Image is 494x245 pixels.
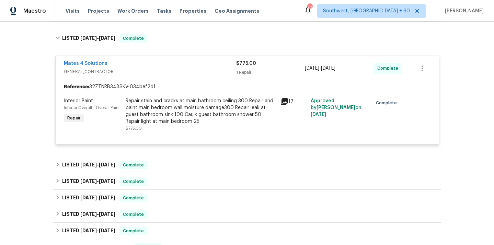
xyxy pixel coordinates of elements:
[80,195,115,200] span: -
[376,100,400,106] span: Complete
[53,173,441,190] div: LISTED [DATE]-[DATE]Complete
[80,179,97,184] span: [DATE]
[23,8,46,14] span: Maestro
[99,228,115,233] span: [DATE]
[236,61,256,66] span: $775.00
[62,34,115,43] h6: LISTED
[53,27,441,49] div: LISTED [DATE]-[DATE]Complete
[62,210,115,219] h6: LISTED
[305,65,335,72] span: -
[120,162,147,168] span: Complete
[99,162,115,167] span: [DATE]
[80,228,97,233] span: [DATE]
[311,98,361,117] span: Approved by [PERSON_NAME] on
[99,212,115,217] span: [DATE]
[307,4,312,11] div: 703
[62,161,115,169] h6: LISTED
[65,115,83,121] span: Repair
[64,61,107,66] a: Mates 4 Solutions
[120,227,147,234] span: Complete
[80,162,115,167] span: -
[99,195,115,200] span: [DATE]
[64,68,236,75] span: GENERAL_CONTRACTOR
[80,36,115,40] span: -
[66,8,80,14] span: Visits
[80,228,115,233] span: -
[80,212,115,217] span: -
[80,179,115,184] span: -
[99,36,115,40] span: [DATE]
[53,190,441,206] div: LISTED [DATE]-[DATE]Complete
[120,178,147,185] span: Complete
[377,65,401,72] span: Complete
[321,66,335,71] span: [DATE]
[62,227,115,235] h6: LISTED
[99,179,115,184] span: [DATE]
[311,112,326,117] span: [DATE]
[120,211,147,218] span: Complete
[64,98,93,103] span: Interior Paint
[323,8,410,14] span: Southwest, [GEOGRAPHIC_DATA] + 60
[80,212,97,217] span: [DATE]
[64,83,89,90] b: Reference:
[80,195,97,200] span: [DATE]
[53,206,441,223] div: LISTED [DATE]-[DATE]Complete
[236,69,305,76] div: 1 Repair
[117,8,149,14] span: Work Orders
[442,8,484,14] span: [PERSON_NAME]
[157,9,171,13] span: Tasks
[64,106,120,110] span: Interior Overall - Overall Paint
[53,223,441,239] div: LISTED [DATE]-[DATE]Complete
[80,162,97,167] span: [DATE]
[215,8,259,14] span: Geo Assignments
[180,8,206,14] span: Properties
[62,177,115,186] h6: LISTED
[126,126,142,130] span: $775.00
[88,8,109,14] span: Projects
[280,97,307,106] div: 17
[120,195,147,201] span: Complete
[305,66,319,71] span: [DATE]
[80,36,97,40] span: [DATE]
[62,194,115,202] h6: LISTED
[120,35,147,42] span: Complete
[53,157,441,173] div: LISTED [DATE]-[DATE]Complete
[56,81,439,93] div: 32ZTNRB348SKV-034bef2d1
[126,97,276,125] div: Repair stain and cracks at main bathroom ceiling 300 Repair and paint main bedroom wall moisture ...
